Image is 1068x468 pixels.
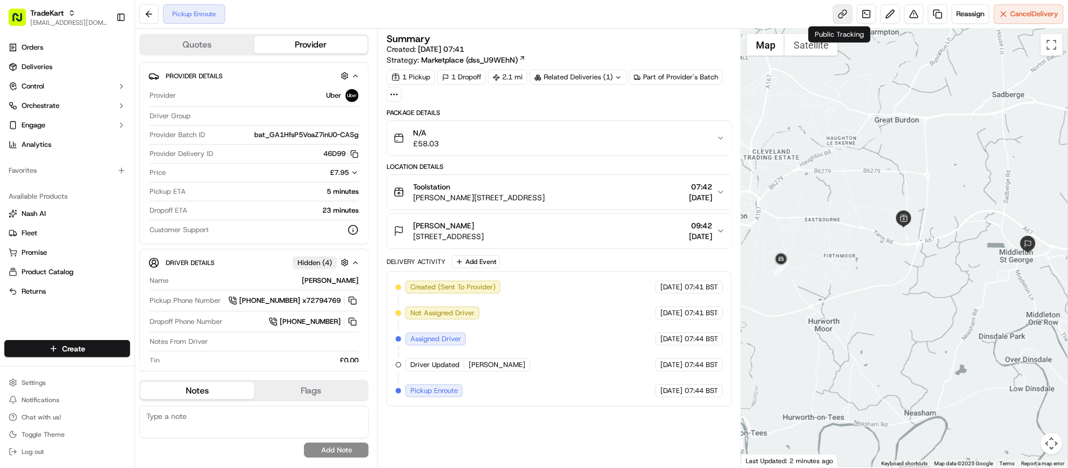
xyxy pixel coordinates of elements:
[11,11,32,32] img: Nash
[413,181,450,192] span: Toolstation
[809,26,871,43] div: Public Tracking
[22,378,46,387] span: Settings
[166,259,214,267] span: Driver Details
[150,206,187,215] span: Dropoff ETA
[4,117,130,134] button: Engage
[1011,9,1059,19] span: Cancel Delivery
[882,460,928,467] button: Keyboard shortcuts
[9,248,126,257] a: Promise
[410,386,458,396] span: Pickup Enroute
[421,55,518,65] span: Marketplace (dss_U9WEhN)
[421,55,526,65] a: Marketplace (dss_U9WEhN)
[269,316,359,328] a: [PHONE_NUMBER]
[4,58,130,76] a: Deliveries
[9,228,126,238] a: Fleet
[22,228,37,238] span: Fleet
[4,136,130,153] a: Analytics
[660,360,682,370] span: [DATE]
[150,130,205,140] span: Provider Batch ID
[102,157,173,167] span: API Documentation
[387,70,435,85] div: 1 Pickup
[280,317,341,327] span: [PHONE_NUMBER]
[4,97,130,114] button: Orchestrate
[4,4,112,30] button: TradeKart[EMAIL_ADDRESS][DOMAIN_NAME]
[9,267,126,277] a: Product Catalog
[410,360,459,370] span: Driver Updated
[660,282,682,292] span: [DATE]
[413,138,439,149] span: £58.03
[62,343,85,354] span: Create
[6,152,87,172] a: 📗Knowledge Base
[190,187,359,196] div: 5 minutes
[22,140,51,150] span: Analytics
[150,91,176,100] span: Provider
[184,106,197,119] button: Start new chat
[413,192,545,203] span: [PERSON_NAME][STREET_ADDRESS]
[685,308,718,318] span: 07:41 BST
[150,111,191,121] span: Driver Group
[387,162,732,171] div: Location Details
[689,231,712,242] span: [DATE]
[741,454,838,467] div: Last Updated: 2 minutes ago
[22,248,47,257] span: Promise
[22,413,61,422] span: Chat with us!
[4,375,130,390] button: Settings
[239,296,341,306] span: [PHONE_NUMBER] x72794769
[22,209,46,219] span: Nash AI
[387,108,732,117] div: Package Details
[30,18,107,27] span: [EMAIL_ADDRESS][DOMAIN_NAME]
[994,4,1064,24] button: CancelDelivery
[469,360,525,370] span: [PERSON_NAME]
[418,44,464,54] span: [DATE] 07:41
[22,62,52,72] span: Deliveries
[150,317,222,327] span: Dropoff Phone Number
[685,334,718,344] span: 07:44 BST
[22,101,59,111] span: Orchestrate
[437,70,486,85] div: 1 Dropoff
[228,295,359,307] a: [PHONE_NUMBER] x72794769
[1000,460,1015,466] a: Terms (opens in new tab)
[4,188,130,205] div: Available Products
[37,103,177,114] div: Start new chat
[4,162,130,179] div: Favorites
[150,168,166,178] span: Price
[87,152,178,172] a: 💻API Documentation
[689,192,712,203] span: [DATE]
[263,168,359,178] button: £7.95
[689,181,712,192] span: 07:42
[150,296,221,306] span: Pickup Phone Number
[387,34,430,44] h3: Summary
[774,261,788,275] div: 1
[660,334,682,344] span: [DATE]
[22,287,46,296] span: Returns
[4,340,130,357] button: Create
[148,254,360,272] button: Driver DetailsHidden (4)
[387,121,732,155] button: N/A£58.03
[660,386,682,396] span: [DATE]
[326,91,341,100] span: Uber
[4,78,130,95] button: Control
[957,9,985,19] span: Reassign
[387,175,732,209] button: Toolstation[PERSON_NAME][STREET_ADDRESS]07:42[DATE]
[150,187,186,196] span: Pickup ETA
[254,382,368,399] button: Flags
[452,255,500,268] button: Add Event
[629,70,723,85] button: Part of Provider's Batch
[387,257,445,266] div: Delivery Activity
[148,67,360,85] button: Provider Details
[660,308,682,318] span: [DATE]
[4,427,130,442] button: Toggle Theme
[192,206,359,215] div: 23 minutes
[9,287,126,296] a: Returns
[4,444,130,459] button: Log out
[530,70,627,85] div: Related Deliveries (1)
[4,39,130,56] a: Orders
[30,8,64,18] span: TradeKart
[685,386,718,396] span: 07:44 BST
[254,36,368,53] button: Provider
[413,220,474,231] span: [PERSON_NAME]
[173,276,359,286] div: [PERSON_NAME]
[28,70,194,81] input: Got a question? Start typing here...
